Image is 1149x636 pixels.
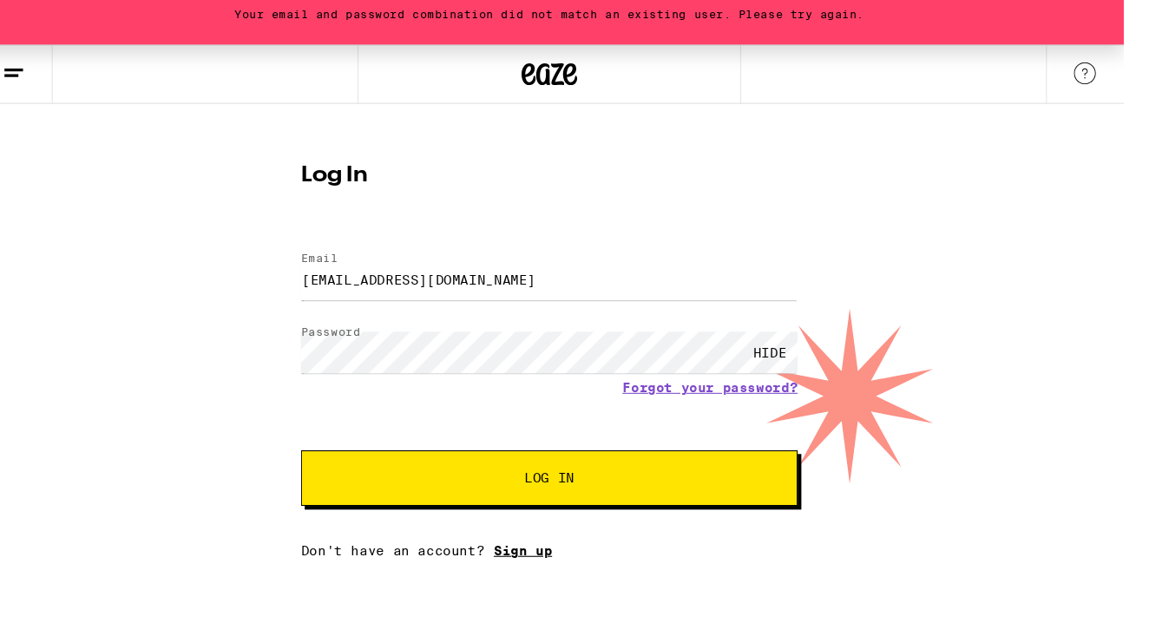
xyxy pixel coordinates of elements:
[305,168,771,189] h1: Log In
[607,370,771,384] a: Forgot your password?
[719,325,771,364] div: HIDE
[305,436,771,488] button: Log In
[515,456,561,468] span: Log In
[305,250,340,261] label: Email
[305,522,771,536] div: Don't have an account?
[305,256,771,295] input: Email
[486,522,541,536] a: Sign up
[305,318,361,330] label: Password
[10,12,125,26] span: Hi. Need any help?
